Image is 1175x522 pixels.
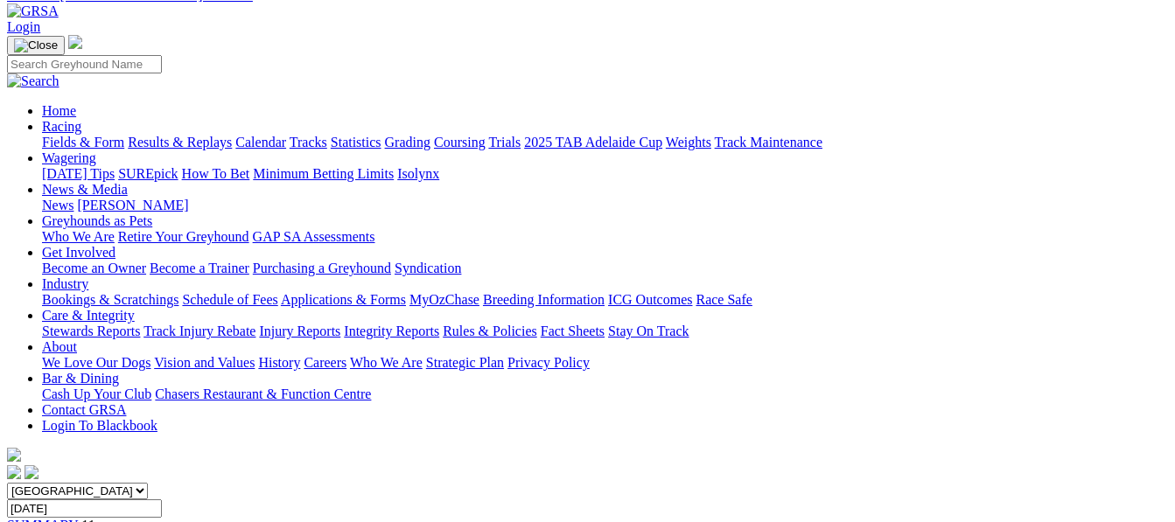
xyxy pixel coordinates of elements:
a: Isolynx [397,166,439,181]
a: Results & Replays [128,135,232,150]
a: SUREpick [118,166,178,181]
img: GRSA [7,3,59,19]
div: News & Media [42,198,1168,213]
a: Get Involved [42,245,115,260]
a: 2025 TAB Adelaide Cup [524,135,662,150]
div: Bar & Dining [42,386,1168,402]
img: facebook.svg [7,465,21,479]
a: News & Media [42,182,128,197]
a: Become a Trainer [150,261,249,275]
a: Who We Are [42,229,115,244]
a: Track Maintenance [715,135,822,150]
button: Toggle navigation [7,36,65,55]
div: Greyhounds as Pets [42,229,1168,245]
a: News [42,198,73,212]
a: Track Injury Rebate [143,324,255,338]
a: Contact GRSA [42,402,126,417]
a: Statistics [331,135,381,150]
a: Syndication [395,261,461,275]
div: Wagering [42,166,1168,182]
img: logo-grsa-white.png [68,35,82,49]
div: Get Involved [42,261,1168,276]
img: Search [7,73,59,89]
a: Injury Reports [259,324,340,338]
a: Schedule of Fees [182,292,277,307]
a: History [258,355,300,370]
a: Privacy Policy [507,355,590,370]
a: Racing [42,119,81,134]
a: Become an Owner [42,261,146,275]
a: Home [42,103,76,118]
a: Stay On Track [608,324,689,338]
a: Careers [304,355,346,370]
a: Integrity Reports [344,324,439,338]
a: Industry [42,276,88,291]
a: Cash Up Your Club [42,386,151,401]
a: Grading [385,135,430,150]
a: Bar & Dining [42,371,119,386]
a: MyOzChase [409,292,479,307]
a: [PERSON_NAME] [77,198,188,212]
a: Retire Your Greyhound [118,229,249,244]
a: Calendar [235,135,286,150]
input: Select date [7,499,162,518]
img: logo-grsa-white.png [7,448,21,462]
a: Wagering [42,150,96,165]
a: Greyhounds as Pets [42,213,152,228]
a: Coursing [434,135,486,150]
a: GAP SA Assessments [253,229,375,244]
a: Race Safe [696,292,752,307]
a: Care & Integrity [42,308,135,323]
a: Login [7,19,40,34]
a: Rules & Policies [443,324,537,338]
a: Bookings & Scratchings [42,292,178,307]
a: How To Bet [182,166,250,181]
div: Racing [42,135,1168,150]
a: Tracks [290,135,327,150]
a: Applications & Forms [281,292,406,307]
img: twitter.svg [24,465,38,479]
a: ICG Outcomes [608,292,692,307]
a: We Love Our Dogs [42,355,150,370]
div: Industry [42,292,1168,308]
a: Fact Sheets [541,324,605,338]
a: Login To Blackbook [42,418,157,433]
a: Purchasing a Greyhound [253,261,391,275]
a: Vision and Values [154,355,255,370]
input: Search [7,55,162,73]
a: Strategic Plan [426,355,504,370]
a: Who We Are [350,355,423,370]
div: Care & Integrity [42,324,1168,339]
a: About [42,339,77,354]
a: Minimum Betting Limits [253,166,394,181]
a: Weights [666,135,711,150]
a: [DATE] Tips [42,166,115,181]
a: Breeding Information [483,292,605,307]
a: Fields & Form [42,135,124,150]
img: Close [14,38,58,52]
a: Trials [488,135,521,150]
div: About [42,355,1168,371]
a: Stewards Reports [42,324,140,338]
a: Chasers Restaurant & Function Centre [155,386,371,401]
